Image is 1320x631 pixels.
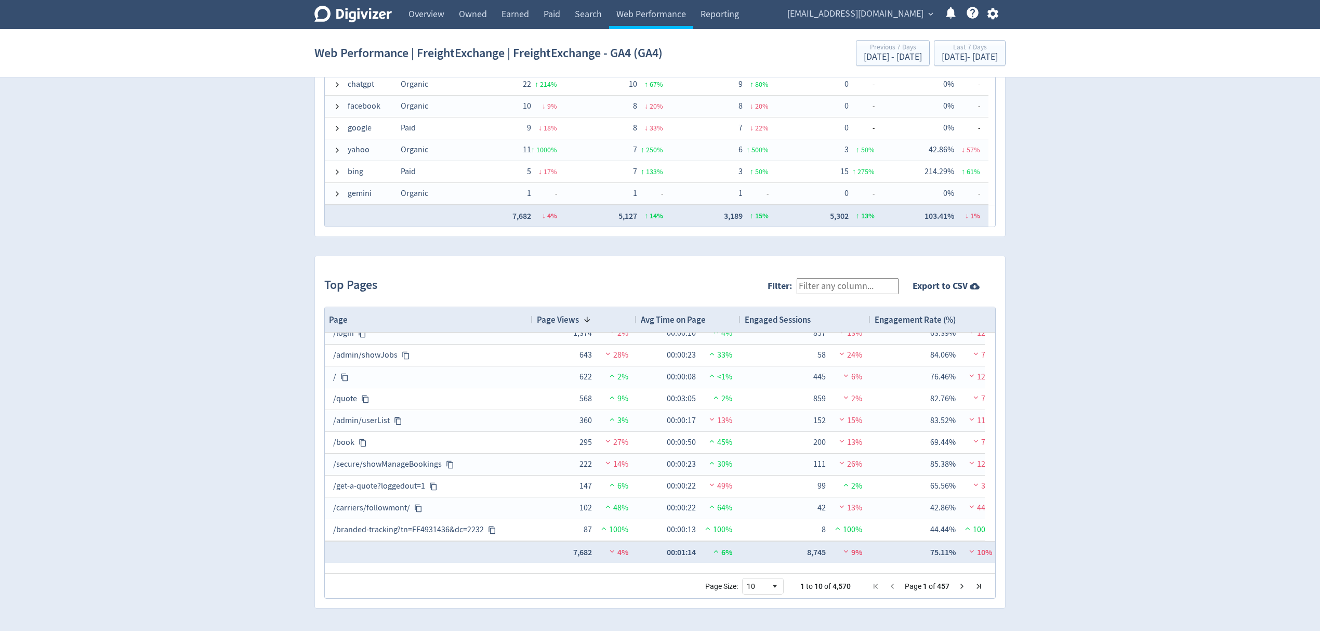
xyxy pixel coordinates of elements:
img: negative-performance.svg [837,437,847,445]
span: 2% [607,372,628,382]
img: negative-performance.svg [603,459,613,467]
span: chatgpt [348,74,374,95]
span: 100% [599,524,628,535]
span: [EMAIL_ADDRESS][DOMAIN_NAME] [787,6,923,22]
span: 61 % [967,167,980,176]
span: 7 [738,123,743,133]
div: [DATE] - [DATE] [864,52,922,62]
div: Previous Page [888,582,896,590]
img: negative-performance.svg [841,372,851,379]
span: ↑ [856,145,860,154]
img: positive-performance.svg [841,481,851,489]
div: Page Size [742,578,784,595]
span: 33% [707,350,732,360]
div: 75.11% [930,542,956,562]
span: 1000 % [536,145,557,154]
div: 859 [800,389,826,409]
div: 76.46% [930,367,956,387]
div: /get-a-quote?loggedout=1 [333,476,524,496]
span: 5,127 [618,211,637,221]
span: 2% [711,393,732,404]
img: negative-performance.svg [841,547,851,555]
div: 00:00:23 [667,345,696,365]
span: 26% [837,459,862,469]
div: 00:00:17 [667,411,696,431]
img: positive-performance.svg [607,481,617,489]
div: 8,745 [800,542,826,562]
span: - [849,74,875,95]
span: 20 % [755,101,769,111]
img: negative-performance.svg [967,459,977,467]
span: facebook [348,96,380,116]
span: to [806,582,813,590]
img: negative-performance.svg [837,350,847,358]
img: negative-performance.svg [607,547,617,555]
span: 13% [837,437,862,448]
span: ↑ [961,167,965,176]
img: negative-performance.svg [971,393,981,401]
div: 63.39% [930,323,956,344]
div: 445 [800,367,826,387]
span: bing [348,162,363,182]
span: Organic [401,101,428,111]
span: 7% [971,350,992,360]
span: 33 % [650,123,663,133]
span: 250 % [646,145,663,154]
span: 1 [527,188,531,199]
img: negative-performance.svg [837,503,847,510]
div: Last Page [974,582,983,590]
span: 8 [738,101,743,111]
span: ↑ [535,80,538,89]
div: 00:00:23 [667,454,696,475]
span: 6 [738,144,743,155]
span: ↑ [750,80,754,89]
img: positive-performance.svg [707,437,717,445]
span: 67 % [650,80,663,89]
img: negative-performance.svg [603,437,613,445]
span: 0% [943,123,954,133]
span: 9 % [547,101,557,111]
div: [DATE] - [DATE] [942,52,998,62]
span: 0% [943,79,954,89]
img: negative-performance.svg [967,372,977,379]
span: gemini [348,183,372,204]
div: 295 [566,432,592,453]
div: 00:00:50 [667,432,696,453]
img: negative-performance.svg [967,415,977,423]
div: 152 [800,411,826,431]
span: 17 % [544,167,557,176]
span: 11 [523,144,531,155]
img: positive-performance.svg [711,393,721,401]
span: - [849,96,875,116]
div: Previous 7 Days [864,44,922,52]
span: 30% [707,459,732,469]
div: 99 [800,476,826,496]
span: 275 % [857,167,875,176]
span: ↓ [961,145,965,154]
span: 7% [971,393,992,404]
span: ↑ [852,167,856,176]
span: 1 [800,582,804,590]
div: 360 [566,411,592,431]
div: 69.44% [930,432,956,453]
img: positive-performance.svg [707,459,717,467]
span: google [348,118,372,138]
span: ↑ [856,211,860,221]
span: 12% [967,328,992,338]
span: Avg Time on Page [641,314,706,325]
span: 9% [841,547,862,558]
img: negative-performance.svg [971,437,981,445]
span: Page [905,582,921,590]
div: 200 [800,432,826,453]
img: positive-performance.svg [707,350,717,358]
img: negative-performance.svg [971,481,981,489]
span: - [954,74,980,95]
span: Engaged Sessions [745,314,811,325]
div: 00:00:08 [667,367,696,387]
div: /quote [333,389,524,409]
div: 111 [800,454,826,475]
img: positive-performance.svg [707,372,717,379]
span: 50 % [755,167,769,176]
div: 42 [800,498,826,518]
span: ↑ [746,145,750,154]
